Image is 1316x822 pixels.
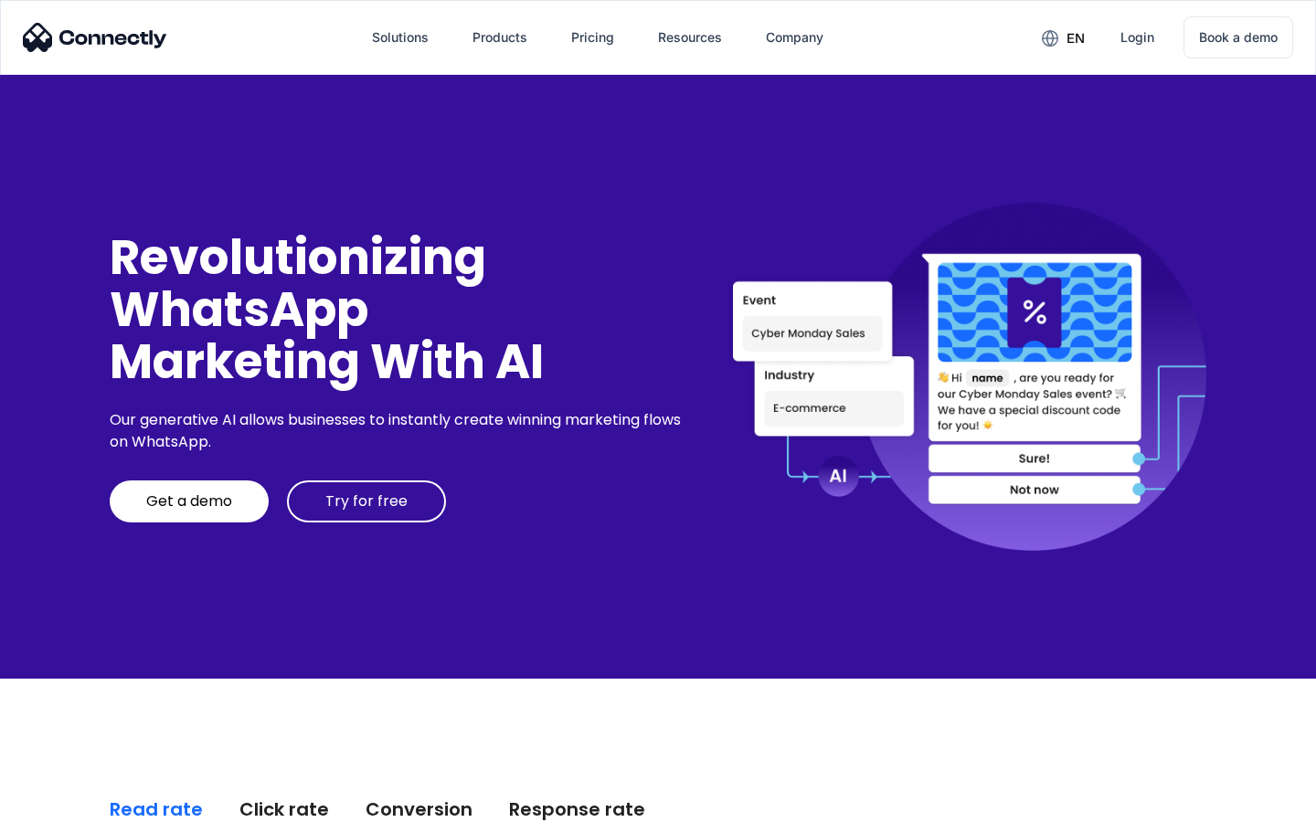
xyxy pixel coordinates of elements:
div: Click rate [239,796,329,822]
div: Solutions [372,25,429,50]
div: Conversion [366,796,472,822]
a: Login [1106,16,1169,59]
div: Get a demo [146,492,232,511]
div: Revolutionizing WhatsApp Marketing With AI [110,231,687,388]
div: Our generative AI allows businesses to instantly create winning marketing flows on WhatsApp. [110,409,687,453]
a: Try for free [287,480,446,522]
img: Connectly Logo [23,23,167,52]
div: Products [472,25,527,50]
a: Get a demo [110,480,269,522]
div: en [1067,26,1085,51]
div: Try for free [325,492,408,511]
div: Pricing [571,25,614,50]
div: Resources [658,25,722,50]
div: Company [766,25,823,50]
a: Book a demo [1183,16,1293,58]
a: Pricing [557,16,629,59]
ul: Language list [37,790,110,816]
div: Response rate [509,796,645,822]
div: Read rate [110,796,203,822]
aside: Language selected: English [18,790,110,816]
div: Login [1120,25,1154,50]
